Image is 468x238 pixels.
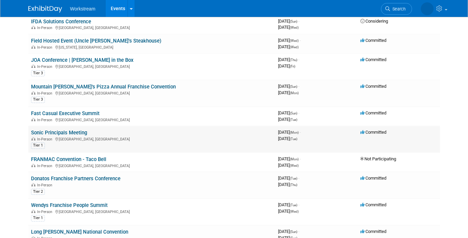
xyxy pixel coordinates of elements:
[298,57,299,62] span: -
[31,163,273,168] div: [GEOGRAPHIC_DATA], [GEOGRAPHIC_DATA]
[37,137,54,141] span: In-Person
[278,44,299,49] span: [DATE]
[278,229,299,234] span: [DATE]
[31,117,273,122] div: [GEOGRAPHIC_DATA], [GEOGRAPHIC_DATA]
[31,91,35,95] img: In-Person Event
[31,176,120,182] a: Donatos Franchise Partners Conference
[31,90,273,96] div: [GEOGRAPHIC_DATA], [GEOGRAPHIC_DATA]
[298,176,299,181] span: -
[290,64,295,68] span: (Fri)
[290,26,299,29] span: (Wed)
[278,84,299,89] span: [DATE]
[290,131,299,134] span: (Mon)
[37,164,54,168] span: In-Person
[31,45,35,49] img: In-Person Event
[31,19,91,25] a: IFDA Solutions Conference
[31,63,273,69] div: [GEOGRAPHIC_DATA], [GEOGRAPHIC_DATA]
[290,111,297,115] span: (Sun)
[278,209,299,214] span: [DATE]
[290,137,297,141] span: (Tue)
[290,210,299,213] span: (Wed)
[298,84,299,89] span: -
[31,215,45,221] div: Tier 1
[290,164,299,167] span: (Wed)
[298,202,299,207] span: -
[31,142,45,149] div: Tier 1
[31,110,100,116] a: Fast Casual Executive Summit
[290,118,297,122] span: (Tue)
[37,118,54,122] span: In-Person
[290,85,297,88] span: (Sun)
[37,45,54,50] span: In-Person
[300,130,301,135] span: -
[360,110,386,115] span: Committed
[298,110,299,115] span: -
[31,202,108,208] a: Wendys Franchise People Summit
[31,130,87,136] a: Sonic Principals Meeting
[390,6,406,11] span: Search
[298,19,299,24] span: -
[360,130,386,135] span: Committed
[31,137,35,140] img: In-Person Event
[31,229,128,235] a: Long [PERSON_NAME] National Convention
[290,58,297,62] span: (Thu)
[290,91,299,95] span: (Mon)
[278,136,297,141] span: [DATE]
[278,38,301,43] span: [DATE]
[300,38,301,43] span: -
[37,91,54,96] span: In-Person
[278,182,297,187] span: [DATE]
[31,156,106,162] a: FRANMAC Convention - Taco Bell
[278,19,299,24] span: [DATE]
[31,210,35,213] img: In-Person Event
[37,210,54,214] span: In-Person
[31,97,45,103] div: Tier 3
[421,2,434,15] img: Hunter Britsch
[70,6,95,11] span: Workstream
[290,39,299,43] span: (Wed)
[37,183,54,187] span: In-Person
[290,230,297,234] span: (Sun)
[31,25,273,30] div: [GEOGRAPHIC_DATA], [GEOGRAPHIC_DATA]
[31,38,161,44] a: Field Hosted Event (Uncle [PERSON_NAME]'s Steakhouse)
[278,57,299,62] span: [DATE]
[278,25,299,30] span: [DATE]
[290,177,297,180] span: (Tue)
[31,118,35,121] img: In-Person Event
[278,90,299,95] span: [DATE]
[31,84,176,90] a: Mountain [PERSON_NAME]’s Pizza Annual Franchise Convention
[360,38,386,43] span: Committed
[360,229,386,234] span: Committed
[360,156,396,161] span: Not Participating
[278,117,297,122] span: [DATE]
[278,110,299,115] span: [DATE]
[381,3,412,15] a: Search
[31,70,45,76] div: Tier 3
[31,64,35,68] img: In-Person Event
[31,44,273,50] div: [US_STATE], [GEOGRAPHIC_DATA]
[278,156,301,161] span: [DATE]
[290,183,297,187] span: (Thu)
[360,19,388,24] span: Considering
[278,163,299,168] span: [DATE]
[360,202,386,207] span: Committed
[31,164,35,167] img: In-Person Event
[360,176,386,181] span: Committed
[31,57,134,63] a: JOA Conference | [PERSON_NAME] in the Box
[278,176,299,181] span: [DATE]
[290,203,297,207] span: (Tue)
[31,209,273,214] div: [GEOGRAPHIC_DATA], [GEOGRAPHIC_DATA]
[300,156,301,161] span: -
[290,157,299,161] span: (Mon)
[37,64,54,69] span: In-Person
[290,45,299,49] span: (Wed)
[31,183,35,186] img: In-Person Event
[360,84,386,89] span: Committed
[278,202,299,207] span: [DATE]
[278,130,301,135] span: [DATE]
[278,63,295,69] span: [DATE]
[360,57,386,62] span: Committed
[31,26,35,29] img: In-Person Event
[290,20,297,23] span: (Sun)
[28,6,62,12] img: ExhibitDay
